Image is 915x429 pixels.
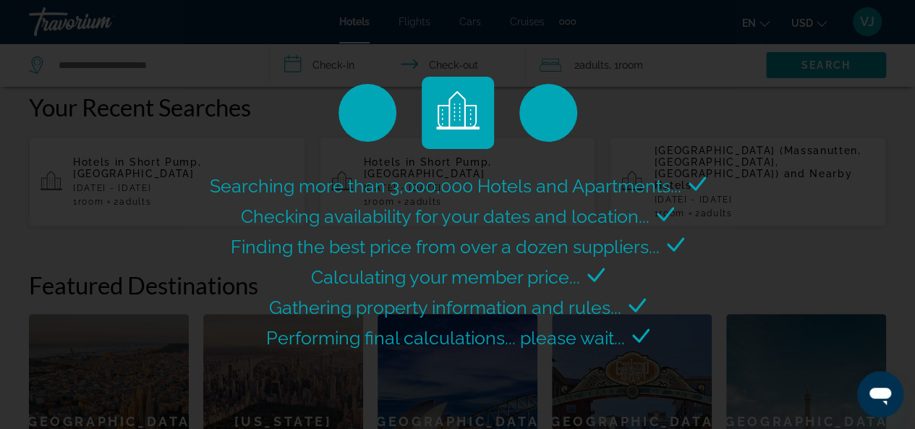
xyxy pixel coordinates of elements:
span: Performing final calculations... please wait... [266,327,625,349]
span: Gathering property information and rules... [269,297,621,318]
span: Calculating your member price... [311,266,580,288]
span: Checking availability for your dates and location... [241,205,650,227]
span: Finding the best price from over a dozen suppliers... [231,236,660,258]
span: Searching more than 3,000,000 Hotels and Apartments... [210,175,681,197]
iframe: Button to launch messaging window [857,371,903,417]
